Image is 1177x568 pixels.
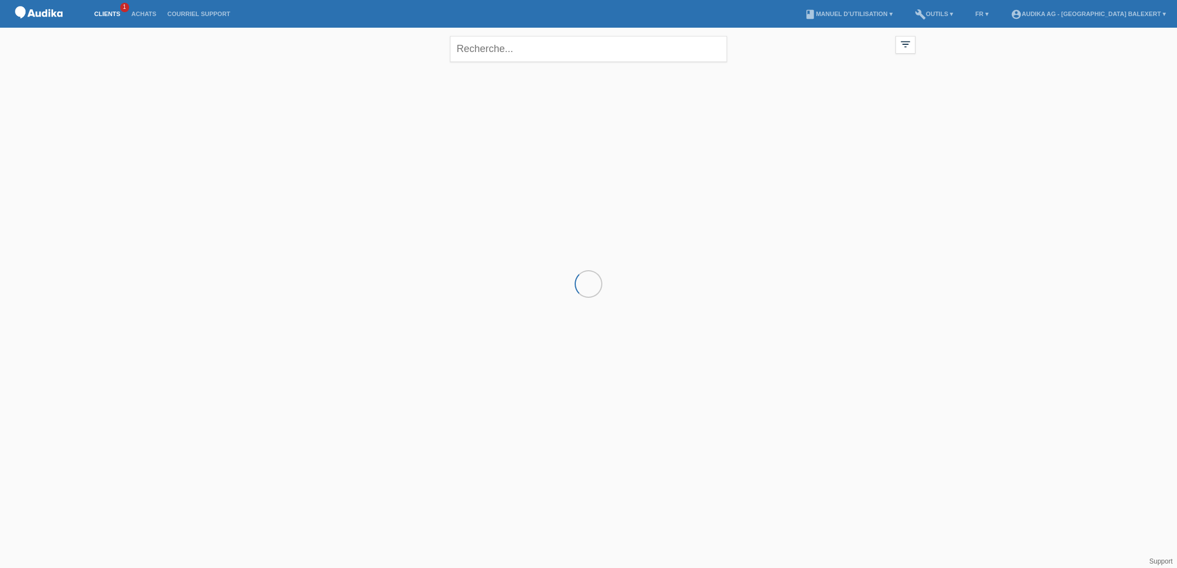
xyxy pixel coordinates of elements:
[970,11,994,17] a: FR ▾
[799,11,898,17] a: bookManuel d’utilisation ▾
[126,11,162,17] a: Achats
[1005,11,1171,17] a: account_circleAudika AG - [GEOGRAPHIC_DATA] Balexert ▾
[899,38,912,50] i: filter_list
[89,11,126,17] a: Clients
[915,9,926,20] i: build
[11,22,66,30] a: POS — MF Group
[450,36,727,62] input: Recherche...
[805,9,816,20] i: book
[909,11,959,17] a: buildOutils ▾
[1011,9,1022,20] i: account_circle
[1149,557,1173,565] a: Support
[162,11,236,17] a: Courriel Support
[120,3,129,12] span: 1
